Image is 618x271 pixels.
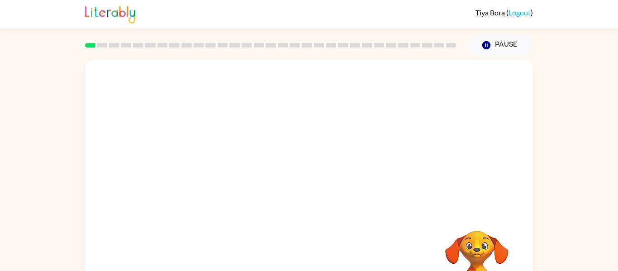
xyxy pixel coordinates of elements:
[475,8,533,17] div: ( )
[85,4,135,24] img: Literably
[467,35,533,56] button: Pause
[509,8,531,17] a: Logout
[475,8,506,17] span: Tiya Bora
